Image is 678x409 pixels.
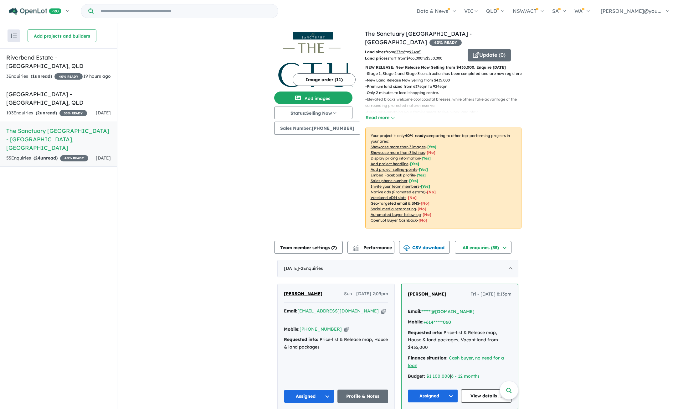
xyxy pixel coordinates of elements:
h5: Riverbend Estate - [GEOGRAPHIC_DATA] , QLD [6,53,111,70]
a: [PERSON_NAME] [408,291,446,298]
p: - Premium land sized from 637sqm to 924sqm [365,83,526,90]
span: Performance [353,245,392,250]
span: 1 [32,73,35,79]
u: Native ads (Promoted estate) [371,190,425,194]
strong: ( unread) [31,73,52,79]
span: - 2 Enquir ies [299,265,323,271]
span: [ Yes ] [410,161,419,166]
button: Add projects and builders [28,29,96,42]
h5: The Sanctuary [GEOGRAPHIC_DATA] - [GEOGRAPHIC_DATA] , [GEOGRAPHIC_DATA] [6,127,111,152]
span: [DATE] [96,110,111,116]
div: Price-list & Release map, House & land packages [284,336,388,351]
button: Assigned [284,390,335,403]
span: to [422,56,442,60]
u: Automated buyer follow-up [371,212,421,217]
img: bar-chart.svg [352,247,359,251]
strong: Mobile: [408,319,424,325]
span: [No] [427,190,436,194]
strong: Email: [408,308,421,314]
u: Sales phone number [371,178,408,183]
button: All enquiries (55) [455,241,511,254]
strong: Requested info: [284,337,318,342]
strong: ( unread) [36,110,57,116]
u: $ 550,000 [426,56,442,60]
u: Display pricing information [371,156,420,160]
p: Your project is only comparing to other top-performing projects in your area: - - - - - - - - - -... [365,128,521,228]
strong: Requested info: [408,330,442,335]
p: - Elevated blocks welcome cool coastal breezes, while others take advantage of the surrounding pr... [365,96,526,109]
div: 103 Enquir ies [6,109,87,117]
p: - New Land Release Now Selling from $435,000 [365,77,526,83]
p: from [365,49,463,55]
img: sort.svg [11,34,17,38]
u: Add project selling-points [371,167,417,172]
span: [ Yes ] [422,156,431,160]
img: download icon [403,245,410,251]
span: [ Yes ] [417,173,426,177]
span: [ No ] [427,150,435,155]
b: Land prices [365,56,388,60]
a: $1,100,000 [426,373,450,379]
u: 6 - 12 months [451,373,480,379]
span: [No] [423,212,431,217]
span: [PERSON_NAME] [284,291,322,296]
a: The Sanctuary Port Macquarie Estate - Thrumster LogoThe Sanctuary Port Macquarie Estate - Thrumster [274,29,352,89]
span: [PERSON_NAME]@you... [601,8,661,14]
strong: Budget: [408,373,425,379]
button: Team member settings (7) [274,241,343,254]
u: 924 m [409,50,421,54]
u: $ 435,000 [406,56,422,60]
div: [DATE] [277,260,518,277]
span: [No] [419,218,427,223]
button: Performance [347,241,394,254]
button: Assigned [408,389,458,403]
span: [PERSON_NAME] [408,291,446,297]
span: [No] [408,195,417,200]
span: 40 % READY [54,73,83,80]
span: 40 % READY [429,39,462,46]
u: Social media retargeting [371,207,416,211]
u: Geo-targeted email & SMS [371,201,419,206]
u: Showcase more than 3 listings [371,150,425,155]
p: NEW RELEASE: New Release Now Selling from $435,000. Enquire [DATE] [365,64,521,71]
span: 7 [333,245,335,250]
p: - Stage 1, Stage 2 and Stage 3 construction has been completed and are now registered. [365,71,526,77]
a: [PERSON_NAME] [284,290,322,298]
button: CSV download [399,241,450,254]
strong: ( unread) [33,155,58,161]
div: Price-list & Release map, House & land packages, Vacant land from $435,000 [408,329,511,351]
p: - Only 2 minutes to local shopping centre. [365,90,526,96]
span: 24 [35,155,40,161]
button: Status:Selling Now [274,107,352,119]
span: [No] [418,207,426,211]
u: 637 m [394,50,405,54]
span: 2 [37,110,40,116]
span: 35 % READY [59,110,87,116]
span: to [405,50,421,54]
b: 40 % ready [405,133,426,138]
a: View details ... [461,389,511,403]
span: [DATE] [96,155,111,161]
img: The Sanctuary Port Macquarie Estate - Thrumster Logo [277,32,350,39]
div: | [408,373,511,380]
u: Cash buyer, no need for a loan [408,355,504,368]
span: Sun - [DATE] 2:09pm [344,290,388,298]
a: [PHONE_NUMBER] [300,326,342,332]
a: The Sanctuary [GEOGRAPHIC_DATA] - [GEOGRAPHIC_DATA] [365,30,472,46]
strong: Finance situation: [408,355,448,361]
span: 19 hours ago [83,73,111,79]
img: The Sanctuary Port Macquarie Estate - Thrumster [274,42,352,89]
h5: [GEOGRAPHIC_DATA] - [GEOGRAPHIC_DATA] , QLD [6,90,111,107]
span: [ Yes ] [427,144,436,149]
b: Land sizes [365,50,385,54]
span: Fri - [DATE] 8:13pm [470,291,511,298]
u: OpenLot Buyer Cashback [371,218,417,223]
button: Copy [344,326,349,333]
button: Sales Number:[PHONE_NUMBER] [274,122,360,135]
img: Openlot PRO Logo White [9,8,61,15]
div: 3 Enquir ies [6,73,83,80]
sup: 2 [404,49,405,53]
p: start from [365,55,463,61]
u: Weekend eDM slots [371,195,406,200]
